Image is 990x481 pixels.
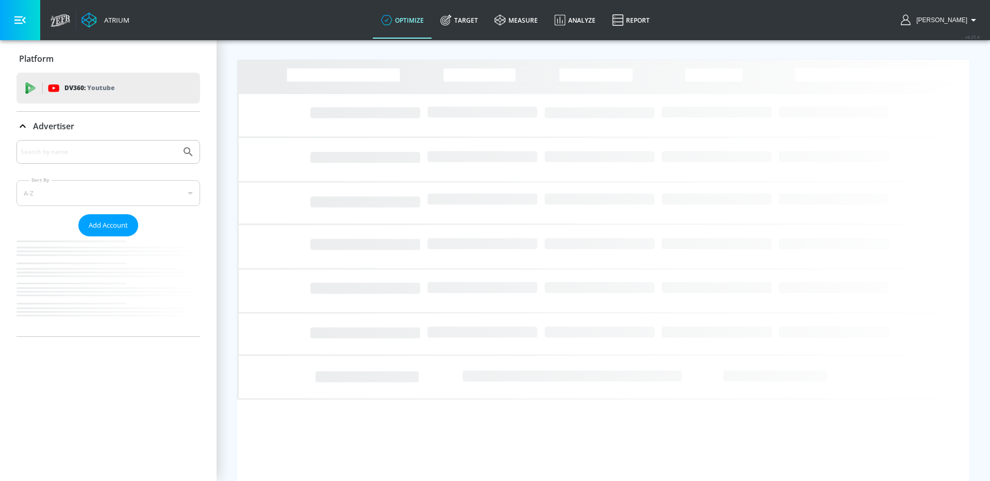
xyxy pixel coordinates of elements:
[16,140,200,336] div: Advertiser
[33,121,74,132] p: Advertiser
[100,15,129,25] div: Atrium
[16,180,200,206] div: A-Z
[21,145,177,159] input: Search by name
[16,112,200,141] div: Advertiser
[546,2,604,39] a: Analyze
[64,82,114,94] p: DV360:
[19,53,54,64] p: Platform
[16,236,200,336] nav: list of Advertiser
[486,2,546,39] a: measure
[912,16,967,24] span: login as: casey.cohen@zefr.com
[78,214,138,236] button: Add Account
[16,73,200,104] div: DV360: Youtube
[81,12,129,28] a: Atrium
[965,34,980,40] span: v 4.25.4
[432,2,486,39] a: Target
[16,44,200,73] div: Platform
[604,2,658,39] a: Report
[87,82,114,93] p: Youtube
[89,219,128,231] span: Add Account
[373,2,432,39] a: optimize
[901,14,980,26] button: [PERSON_NAME]
[29,177,52,183] label: Sort By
